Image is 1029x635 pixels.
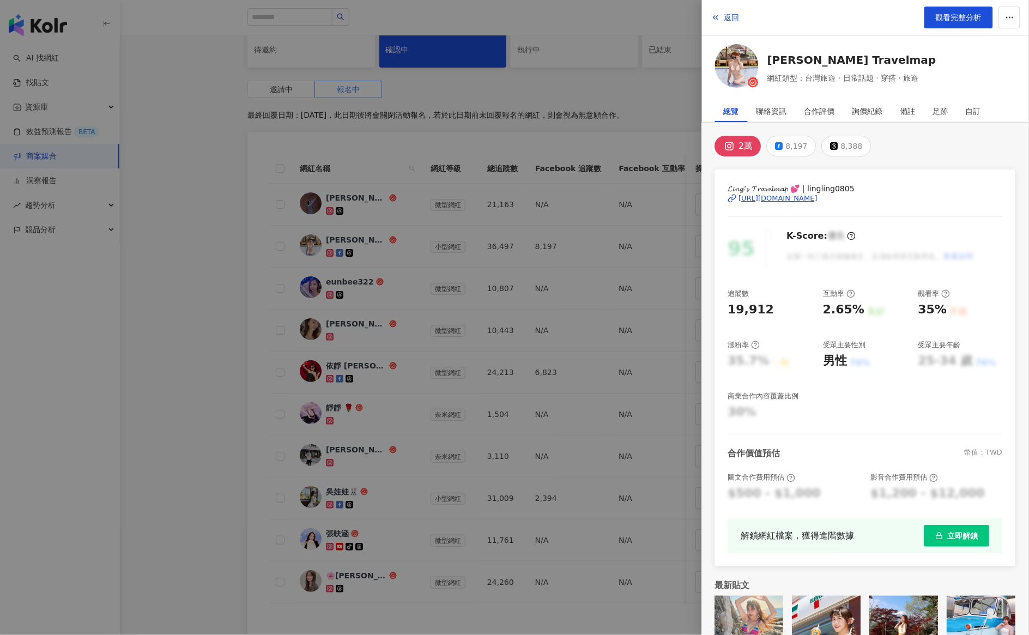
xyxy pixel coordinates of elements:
[741,529,855,542] div: 解鎖網紅檔案，獲得進階數據
[728,447,780,459] div: 合作價值預估
[787,230,856,242] div: K-Score :
[824,301,865,318] div: 2.65%
[767,136,816,156] button: 8,197
[728,301,774,318] div: 19,912
[924,525,990,547] button: 立即解鎖
[965,447,1003,459] div: 幣值：TWD
[841,138,863,154] div: 8,388
[715,44,759,88] img: KOL Avatar
[711,7,740,28] button: 返回
[824,289,856,299] div: 互動率
[715,136,761,156] button: 2萬
[724,13,740,22] span: 返回
[728,183,1003,195] span: 𝓛𝓲𝓷𝓰’𝓼 𝓣𝓻𝓪𝓿𝓮𝓵𝓶𝓪𝓹 💕 | lingling0805
[936,13,982,22] span: 觀看完整分析
[715,579,1016,591] div: 最新貼文
[724,100,739,122] div: 總覽
[728,473,796,482] div: 圖文合作費用預估
[739,193,818,203] div: [URL][DOMAIN_NAME]
[900,100,916,122] div: 備註
[966,100,981,122] div: 自訂
[728,340,760,350] div: 漲粉率
[756,100,787,122] div: 聯絡資訊
[924,7,993,28] a: 觀看完整分析
[786,138,808,154] div: 8,197
[852,100,883,122] div: 詢價紀錄
[822,136,871,156] button: 8,388
[918,301,947,318] div: 35%
[728,193,1003,203] a: [URL][DOMAIN_NAME]
[871,473,939,482] div: 影音合作費用預估
[728,391,799,401] div: 商業合作內容覆蓋比例
[824,353,848,370] div: 男性
[948,531,978,540] span: 立即解鎖
[767,72,936,84] span: 網紅類型：台灣旅遊 · 日常話題 · 穿搭 · 旅遊
[918,340,961,350] div: 受眾主要年齡
[767,52,936,68] a: [PERSON_NAME] Travelmap
[728,289,749,299] div: 追蹤數
[804,100,835,122] div: 合作評價
[918,289,951,299] div: 觀看率
[739,138,753,154] div: 2萬
[933,100,948,122] div: 足跡
[715,44,759,92] a: KOL Avatar
[824,340,866,350] div: 受眾主要性別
